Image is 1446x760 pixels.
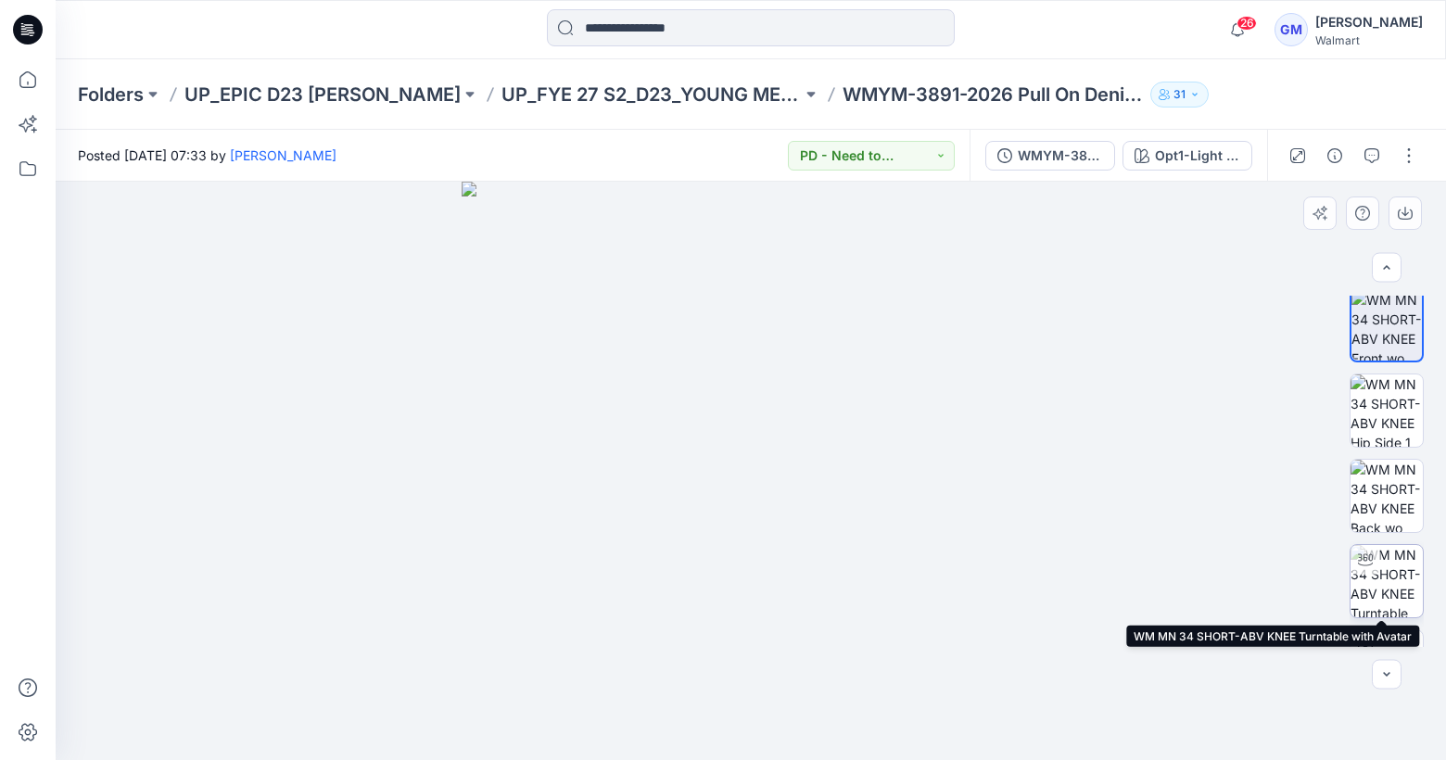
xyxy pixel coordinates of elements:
[1018,146,1103,166] div: WMYM-3891-2026 Pull On Denim Shorts Workwear_Full Colorway
[1320,141,1350,171] button: Details
[184,82,461,108] a: UP_EPIC D23 [PERSON_NAME]
[1123,141,1252,171] button: Opt1-Light Wash
[462,182,1040,760] img: eyJhbGciOiJIUzI1NiIsImtpZCI6IjAiLCJzbHQiOiJzZXMiLCJ0eXAiOiJKV1QifQ.eyJkYXRhIjp7InR5cGUiOiJzdG9yYW...
[985,141,1115,171] button: WMYM-3891-2026 Pull On Denim Shorts Workwear_Full Colorway
[1150,82,1209,108] button: 31
[78,82,144,108] a: Folders
[1351,460,1423,532] img: WM MN 34 SHORT-ABV KNEE Back wo Avatar
[1315,33,1423,47] div: Walmart
[1155,146,1240,166] div: Opt1-Light Wash
[1351,374,1423,447] img: WM MN 34 SHORT-ABV KNEE Hip Side 1 wo Avatar
[1351,545,1423,617] img: WM MN 34 SHORT-ABV KNEE Turntable with Avatar
[1351,290,1422,361] img: WM MN 34 SHORT-ABV KNEE Front wo Avatar
[1315,11,1423,33] div: [PERSON_NAME]
[230,147,336,163] a: [PERSON_NAME]
[1275,13,1308,46] div: GM
[501,82,802,108] a: UP_FYE 27 S2_D23_YOUNG MENS BOTTOMS EPIC
[843,82,1143,108] p: WMYM-3891-2026 Pull On Denim Shorts Workwear
[1173,84,1186,105] p: 31
[1237,16,1257,31] span: 26
[78,146,336,165] span: Posted [DATE] 07:33 by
